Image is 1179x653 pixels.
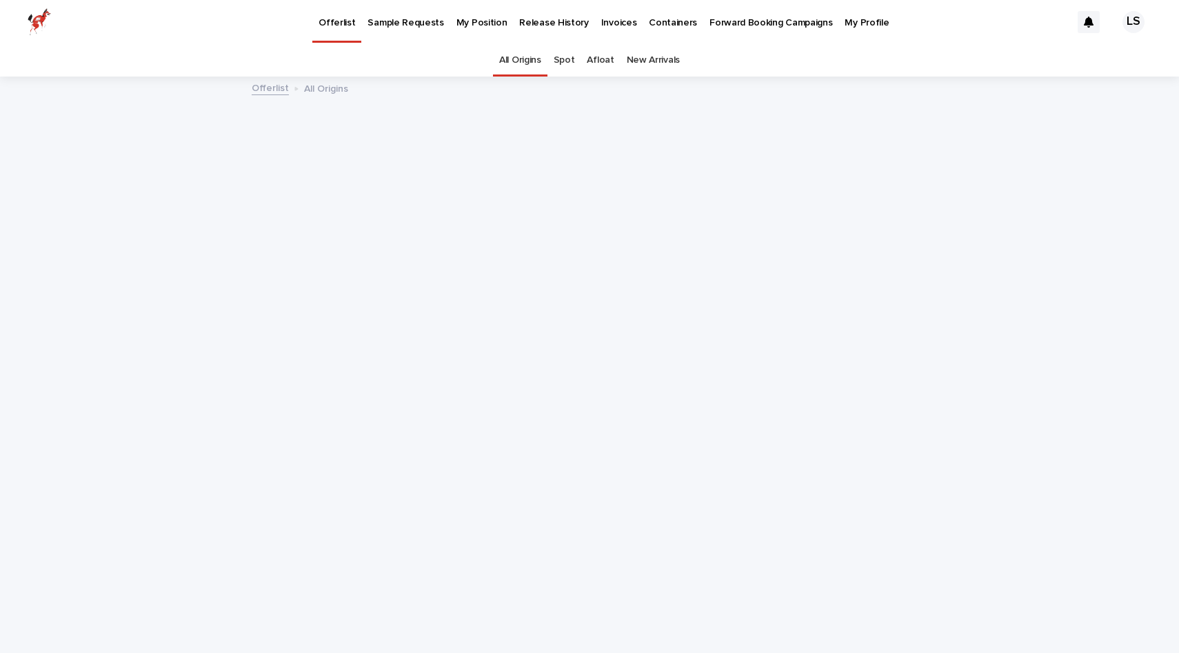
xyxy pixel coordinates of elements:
a: All Origins [499,44,541,77]
a: Offerlist [252,79,289,95]
img: zttTXibQQrCfv9chImQE [28,8,51,36]
p: All Origins [304,80,348,95]
div: LS [1122,11,1145,33]
a: Spot [554,44,575,77]
a: Afloat [587,44,614,77]
a: New Arrivals [627,44,680,77]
